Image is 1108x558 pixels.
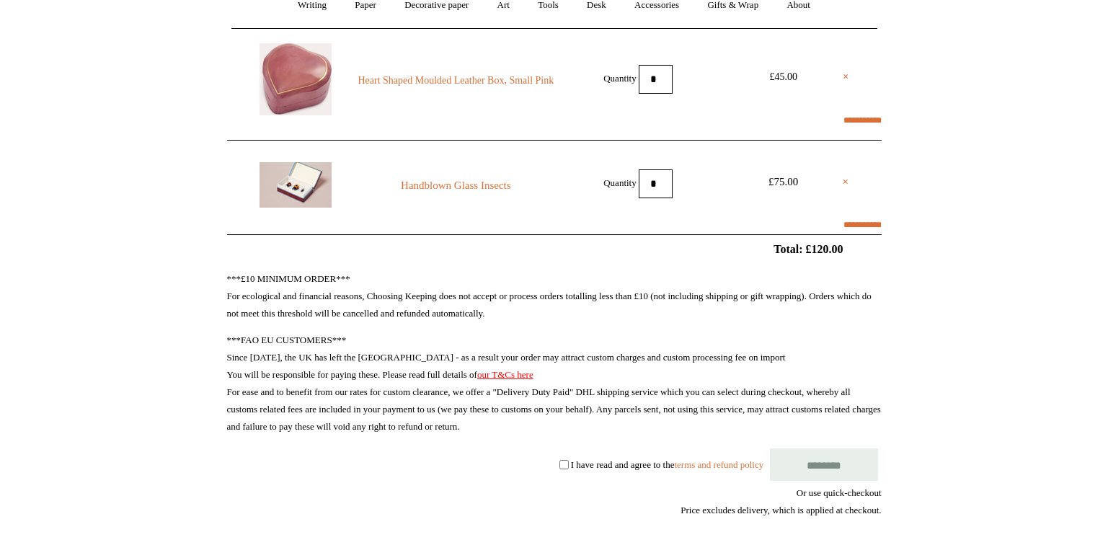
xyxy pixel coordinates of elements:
div: Or use quick-checkout [227,484,882,519]
p: ***FAO EU CUSTOMERS*** Since [DATE], the UK has left the [GEOGRAPHIC_DATA] - as a result your ord... [227,332,882,435]
a: × [843,173,849,190]
a: Handblown Glass Insects [358,177,554,194]
div: £45.00 [751,68,816,86]
a: terms and refund policy [674,459,763,469]
label: Quantity [603,72,637,83]
label: Quantity [603,177,637,187]
a: × [843,68,848,86]
a: our T&Cs here [477,369,533,380]
div: Price excludes delivery, which is applied at checkout. [227,502,882,519]
p: ***£10 MINIMUM ORDER*** For ecological and financial reasons, Choosing Keeping does not accept or... [227,270,882,322]
div: £75.00 [751,173,816,190]
a: Heart Shaped Moulded Leather Box, Small Pink [358,72,554,89]
img: Handblown Glass Insects [260,162,332,208]
img: Heart Shaped Moulded Leather Box, Small Pink [260,43,332,115]
h2: Total: £120.00 [194,242,915,256]
label: I have read and agree to the [571,459,763,469]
